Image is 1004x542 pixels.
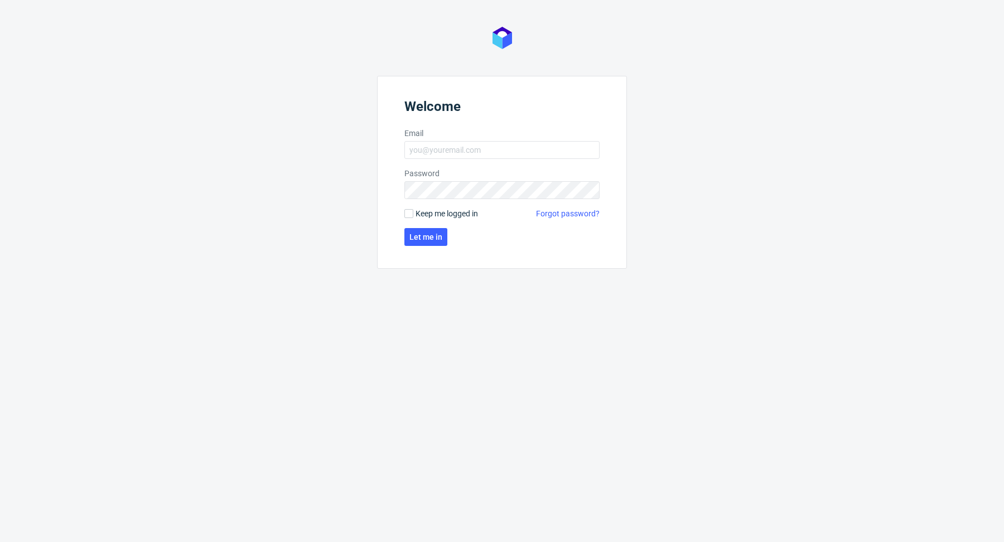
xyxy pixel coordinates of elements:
button: Let me in [404,228,447,246]
label: Email [404,128,600,139]
label: Password [404,168,600,179]
span: Keep me logged in [416,208,478,219]
a: Forgot password? [536,208,600,219]
input: you@youremail.com [404,141,600,159]
header: Welcome [404,99,600,119]
span: Let me in [409,233,442,241]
